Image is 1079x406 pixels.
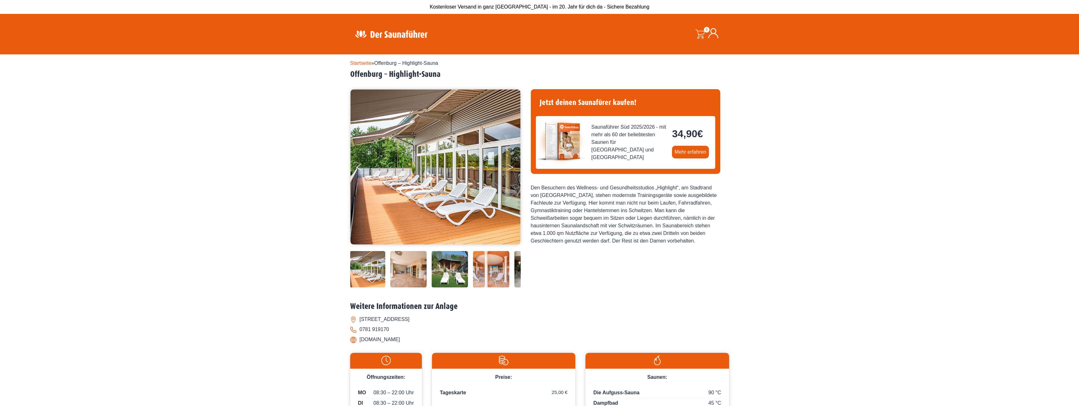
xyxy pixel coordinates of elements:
[495,374,512,380] span: Preise:
[357,161,372,176] button: Previous
[593,400,618,406] span: Dampfbad
[531,184,720,245] div: Den Besuchern des Wellness- und Gesundheitsstudios „Highlight“, am Stadtrand von [GEOGRAPHIC_DATA...
[350,324,729,335] li: 0781 919170
[672,146,709,158] a: Mehr erfahren
[697,128,703,139] span: €
[708,389,721,397] span: 90 °C
[430,4,650,9] span: Kostenloser Versand in ganz [GEOGRAPHIC_DATA] - im 20. Jahr für dich da - Sichere Bezahlung
[350,335,729,345] li: [DOMAIN_NAME]
[350,302,729,311] h2: Weitere Informationen zur Anlage
[367,374,405,380] span: Öffnungszeiten:
[435,356,572,365] img: Preise-weiss.svg
[647,374,667,380] span: Saunen:
[536,116,586,167] img: der-saunafuehrer-2025-sued.jpg
[350,314,729,324] li: [STREET_ADDRESS]
[358,389,366,397] span: MO
[589,356,726,365] img: Flamme-weiss.svg
[350,60,438,66] span: »
[374,60,438,66] span: Offenburg – Highlight-Sauna
[350,60,372,66] a: Startseite
[672,128,703,139] bdi: 34,90
[593,390,639,395] span: Die Aufguss-Sauna
[507,161,523,176] button: Next
[440,389,567,397] p: Tageskarte
[552,389,567,396] span: 25,00 €
[353,356,419,365] img: Uhr-weiss.svg
[350,70,729,79] h2: Offenburg – Highlight-Sauna
[591,123,667,161] span: Saunaführer Süd 2025/2026 - mit mehr als 60 der beliebtesten Saunen für [GEOGRAPHIC_DATA] und [GE...
[704,27,710,33] span: 0
[374,389,414,397] span: 08:30 – 22:00 Uhr
[536,94,715,111] h4: Jetzt deinen Saunafürer kaufen!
